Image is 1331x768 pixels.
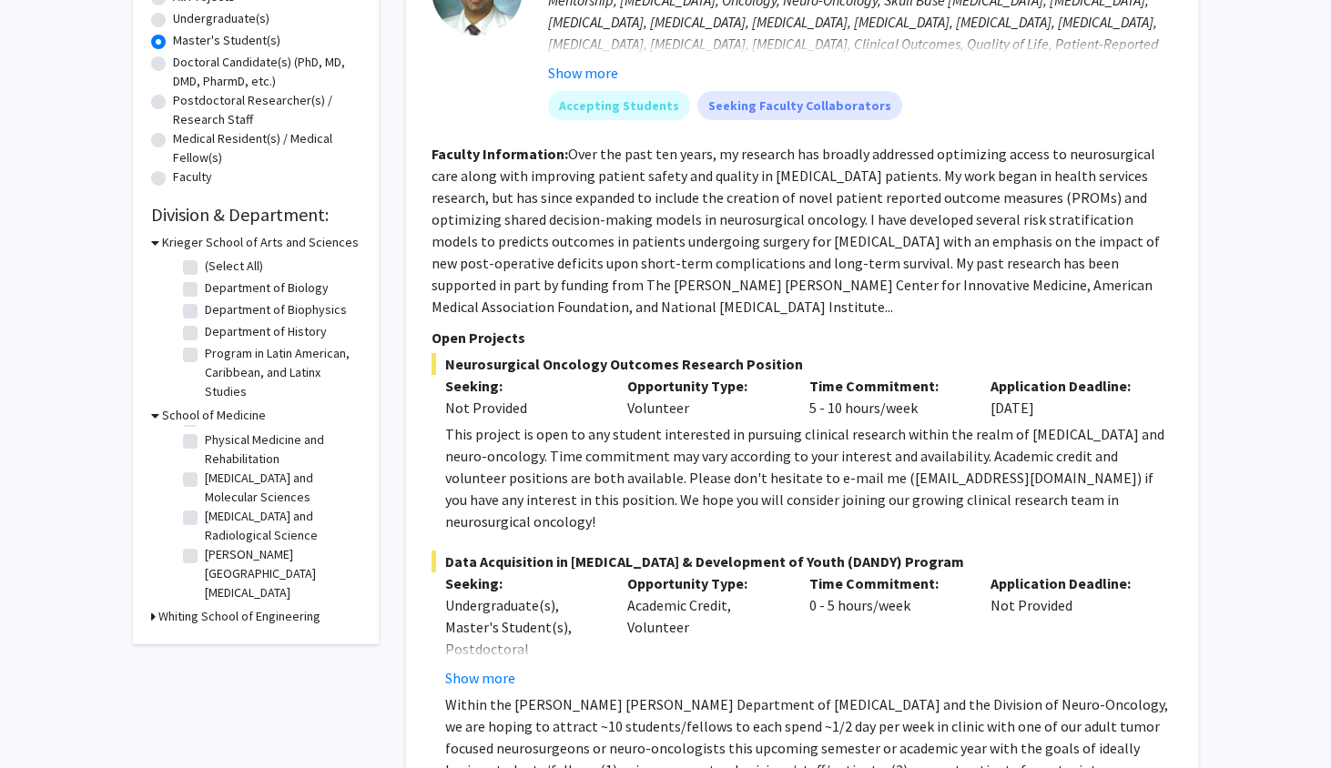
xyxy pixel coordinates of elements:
[432,145,568,163] b: Faculty Information:
[205,278,329,298] label: Department of Biology
[809,572,964,594] p: Time Commitment:
[697,91,902,120] mat-chip: Seeking Faculty Collaborators
[548,91,690,120] mat-chip: Accepting Students
[445,375,600,397] p: Seeking:
[432,353,1173,375] span: Neurosurgical Oncology Outcomes Research Position
[205,257,263,276] label: (Select All)
[445,667,515,689] button: Show more
[205,344,356,401] label: Program in Latin American, Caribbean, and Latinx Studies
[14,686,77,754] iframe: Chat
[977,572,1159,689] div: Not Provided
[205,300,347,319] label: Department of Biophysics
[809,375,964,397] p: Time Commitment:
[796,572,978,689] div: 0 - 5 hours/week
[173,53,361,91] label: Doctoral Candidate(s) (PhD, MD, DMD, PharmD, etc.)
[445,423,1173,532] div: This project is open to any student interested in pursuing clinical research within the realm of ...
[445,572,600,594] p: Seeking:
[205,322,327,341] label: Department of History
[205,545,356,602] label: [PERSON_NAME][GEOGRAPHIC_DATA][MEDICAL_DATA]
[151,204,361,226] h2: Division & Department:
[432,145,1160,316] fg-read-more: Over the past ten years, my research has broadly addressed optimizing access to neurosurgical car...
[173,129,361,167] label: Medical Resident(s) / Medical Fellow(s)
[991,375,1145,397] p: Application Deadline:
[627,572,782,594] p: Opportunity Type:
[445,594,600,747] div: Undergraduate(s), Master's Student(s), Postdoctoral Researcher(s) / Research Staff, Medical Resid...
[158,607,320,626] h3: Whiting School of Engineering
[162,406,266,425] h3: School of Medicine
[205,507,356,545] label: [MEDICAL_DATA] and Radiological Science
[432,327,1173,349] p: Open Projects
[977,375,1159,419] div: [DATE]
[548,62,618,84] button: Show more
[205,469,356,507] label: [MEDICAL_DATA] and Molecular Sciences
[445,397,600,419] div: Not Provided
[173,31,280,50] label: Master's Student(s)
[173,9,269,28] label: Undergraduate(s)
[432,551,1173,572] span: Data Acquisition in [MEDICAL_DATA] & Development of Youth (DANDY) Program
[991,572,1145,594] p: Application Deadline:
[796,375,978,419] div: 5 - 10 hours/week
[173,167,212,187] label: Faculty
[173,91,361,129] label: Postdoctoral Researcher(s) / Research Staff
[205,430,356,469] label: Physical Medicine and Rehabilitation
[614,375,796,419] div: Volunteer
[614,572,796,689] div: Academic Credit, Volunteer
[627,375,782,397] p: Opportunity Type:
[162,233,359,252] h3: Krieger School of Arts and Sciences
